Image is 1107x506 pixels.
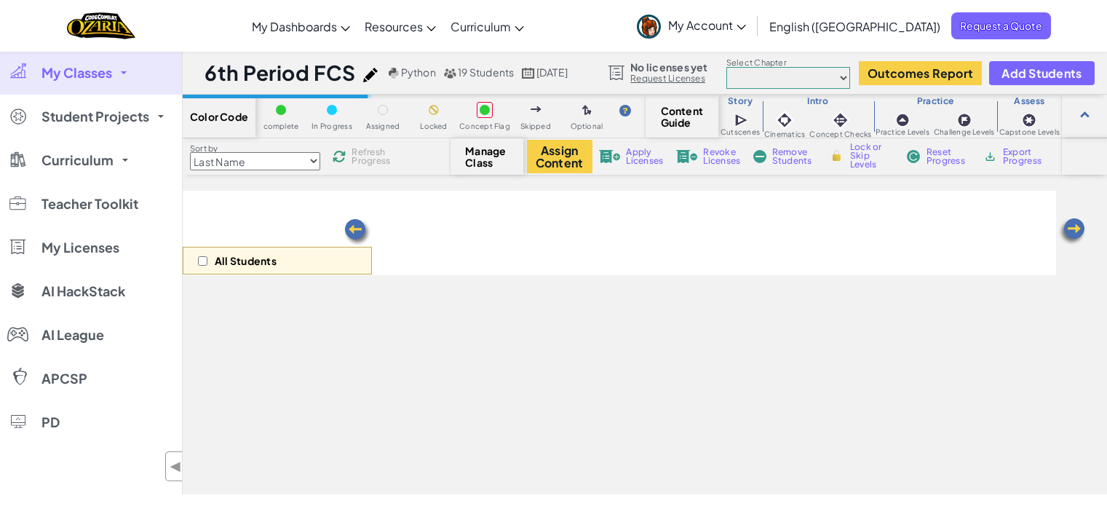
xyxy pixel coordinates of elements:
span: English ([GEOGRAPHIC_DATA]) [769,19,940,34]
a: Ozaria by CodeCombat logo [67,11,135,41]
span: Skipped [520,122,551,130]
span: Refresh Progress [352,148,397,165]
span: Lock or Skip Levels [850,143,893,169]
span: Assigned [366,122,400,130]
p: All Students [215,255,277,266]
span: Cinematics [764,130,805,138]
img: IconLicenseApply.svg [599,150,621,163]
span: Remove Students [772,148,816,165]
img: IconInteractive.svg [830,110,851,130]
span: Color Code [190,111,248,122]
img: iconPencil.svg [363,68,378,82]
img: avatar [637,15,661,39]
img: IconLicenseRevoke.svg [676,150,698,163]
img: IconCutscene.svg [734,112,750,128]
span: My Classes [41,66,112,79]
span: [DATE] [536,66,568,79]
span: Student Projects [41,110,149,123]
h3: Practice [874,95,997,107]
span: Add Students [1001,67,1082,79]
a: Resources [357,7,443,46]
span: Curriculum [451,19,511,34]
span: Reset Progress [927,148,970,165]
img: IconReload.svg [331,149,348,165]
h1: 6th Period FCS [205,59,356,87]
img: IconArchive.svg [983,150,997,163]
span: In Progress [312,122,352,130]
a: Curriculum [443,7,531,46]
span: My Licenses [41,241,119,254]
span: Apply Licenses [626,148,663,165]
img: Arrow_Left.png [343,218,372,247]
a: Request Licenses [630,73,707,84]
button: Add Students [989,61,1094,85]
span: Manage Class [465,145,508,168]
span: Practice Levels [876,128,929,136]
span: Curriculum [41,154,114,167]
span: 19 Students [458,66,515,79]
button: Assign Content [527,140,592,173]
span: Locked [420,122,447,130]
button: Outcomes Report [859,61,982,85]
img: MultipleUsers.png [443,68,456,79]
span: Concept Checks [809,130,871,138]
a: English ([GEOGRAPHIC_DATA]) [762,7,948,46]
span: My Account [668,17,746,33]
img: IconOptionalLevel.svg [582,105,592,116]
a: My Dashboards [245,7,357,46]
span: Content Guide [661,105,704,128]
span: Teacher Toolkit [41,197,138,210]
a: My Account [630,3,753,49]
a: Request a Quote [951,12,1051,39]
span: AI HackStack [41,285,125,298]
span: Revoke Licenses [703,148,740,165]
span: Resources [365,19,423,34]
img: IconLock.svg [829,149,844,162]
label: Select Chapter [726,57,850,68]
span: No licenses yet [630,61,707,73]
span: Challenge Levels [934,128,995,136]
span: My Dashboards [252,19,337,34]
img: IconCapstoneLevel.svg [1022,113,1036,127]
img: Home [67,11,135,41]
img: IconSkippedLevel.svg [531,106,541,112]
span: ◀ [170,456,182,477]
img: IconRemoveStudents.svg [753,150,766,163]
img: IconChallengeLevel.svg [957,113,972,127]
img: IconHint.svg [619,105,631,116]
span: Concept Flag [459,122,510,130]
img: IconPracticeLevel.svg [895,113,910,127]
h3: Assess [997,95,1062,107]
span: Python [401,66,436,79]
span: Optional [571,122,603,130]
span: complete [263,122,299,130]
label: Sort by [190,143,320,154]
span: Cutscenes [721,128,760,136]
h3: Story [718,95,762,107]
img: Arrow_Left.png [1058,217,1087,246]
img: IconCinematic.svg [774,110,795,130]
img: python.png [389,68,400,79]
img: IconReset.svg [906,150,921,163]
span: AI League [41,328,104,341]
span: Capstone Levels [999,128,1060,136]
span: Export Progress [1003,148,1047,165]
h3: Intro [762,95,873,107]
img: calendar.svg [522,68,535,79]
